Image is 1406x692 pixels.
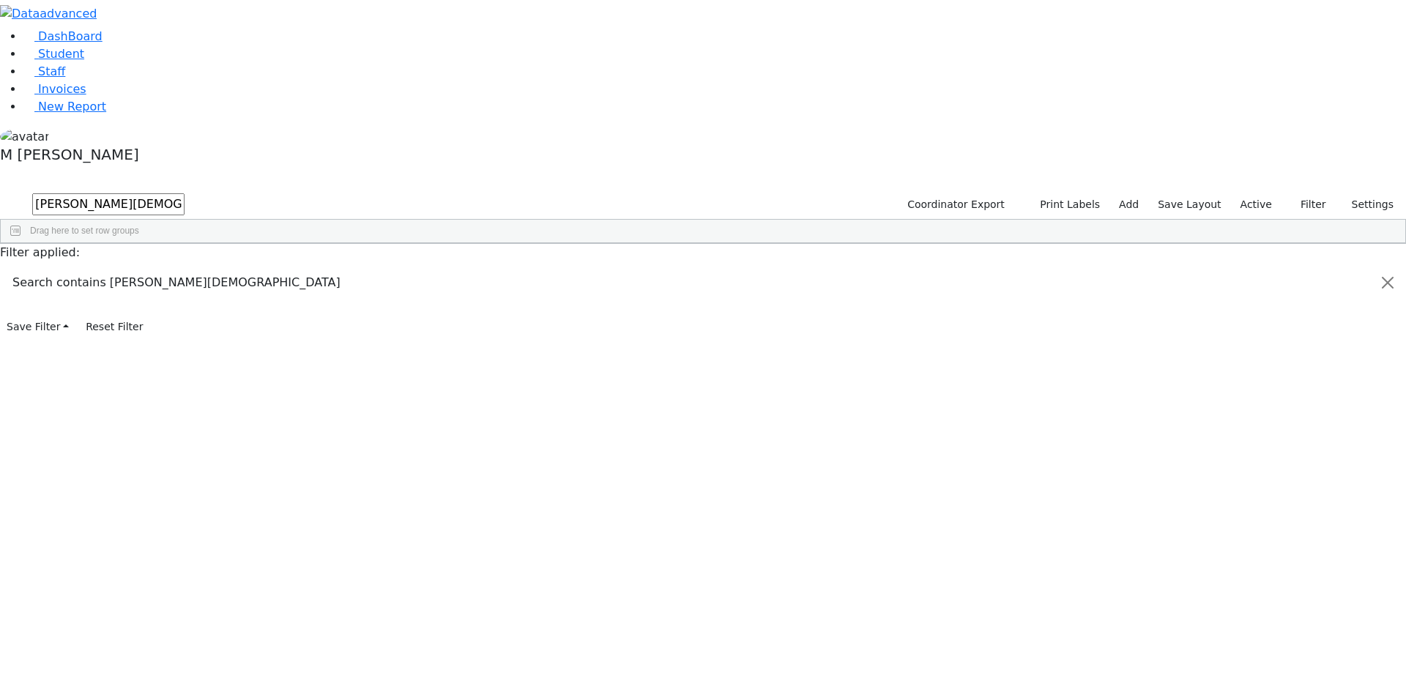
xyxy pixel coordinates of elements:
[1282,193,1333,216] button: Filter
[898,193,1011,216] button: Coordinator Export
[23,100,106,114] a: New Report
[38,100,106,114] span: New Report
[38,64,65,78] span: Staff
[79,316,149,338] button: Reset Filter
[23,29,103,43] a: DashBoard
[1333,193,1400,216] button: Settings
[1370,262,1405,303] button: Close
[1151,193,1227,216] button: Save Layout
[38,47,84,61] span: Student
[23,82,86,96] a: Invoices
[38,82,86,96] span: Invoices
[1023,193,1106,216] button: Print Labels
[1234,193,1279,216] label: Active
[1112,193,1145,216] a: Add
[23,64,65,78] a: Staff
[30,226,139,236] span: Drag here to set row groups
[32,193,185,215] input: Search
[38,29,103,43] span: DashBoard
[23,47,84,61] a: Student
